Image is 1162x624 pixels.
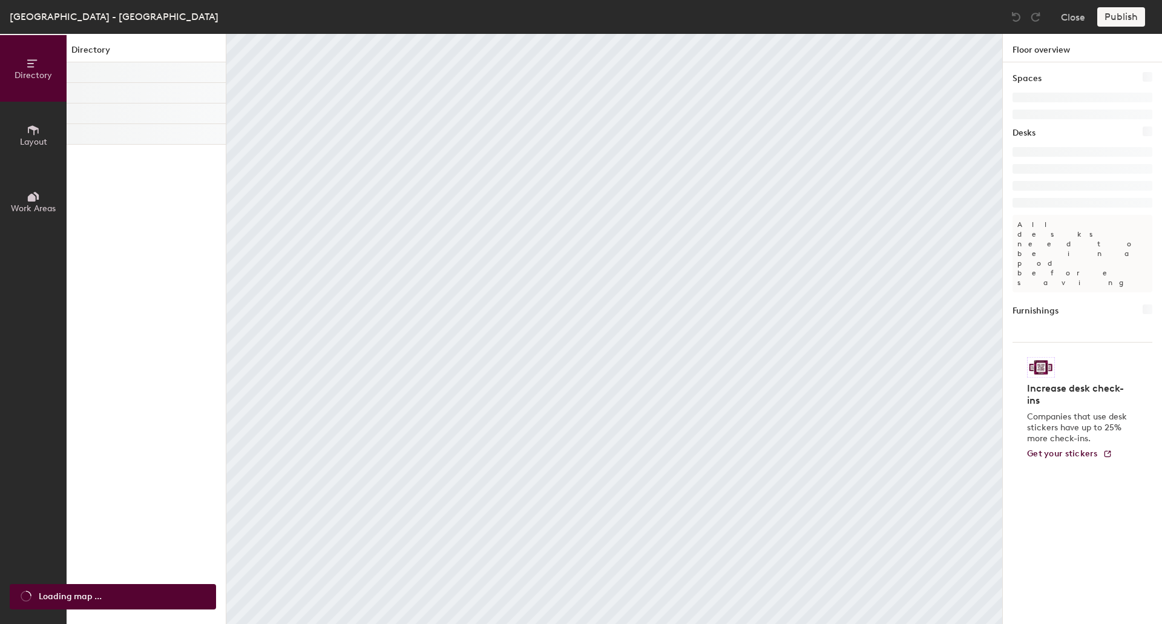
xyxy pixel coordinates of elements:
span: Directory [15,70,52,80]
button: Close [1061,7,1085,27]
span: Work Areas [11,203,56,214]
p: All desks need to be in a pod before saving [1013,215,1152,292]
h4: Increase desk check-ins [1027,383,1131,407]
p: Companies that use desk stickers have up to 25% more check-ins. [1027,412,1131,444]
span: Loading map ... [39,590,102,603]
h1: Furnishings [1013,304,1059,318]
img: Redo [1029,11,1042,23]
h1: Spaces [1013,72,1042,85]
img: Sticker logo [1027,357,1055,378]
h1: Floor overview [1003,34,1162,62]
canvas: Map [226,34,1002,624]
a: Get your stickers [1027,449,1112,459]
h1: Directory [67,44,226,62]
span: Layout [20,137,47,147]
div: [GEOGRAPHIC_DATA] - [GEOGRAPHIC_DATA] [10,9,218,24]
span: Get your stickers [1027,448,1098,459]
h1: Desks [1013,126,1036,140]
img: Undo [1010,11,1022,23]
